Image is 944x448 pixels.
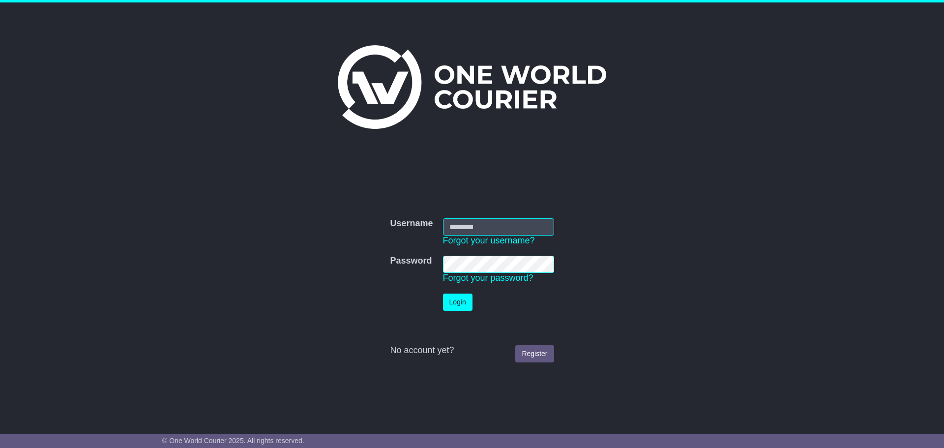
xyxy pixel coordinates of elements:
img: One World [338,45,606,129]
button: Login [443,294,472,311]
span: © One World Courier 2025. All rights reserved. [162,437,304,445]
a: Register [515,345,554,362]
label: Username [390,218,433,229]
label: Password [390,256,432,267]
a: Forgot your username? [443,236,535,245]
div: No account yet? [390,345,554,356]
a: Forgot your password? [443,273,533,283]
